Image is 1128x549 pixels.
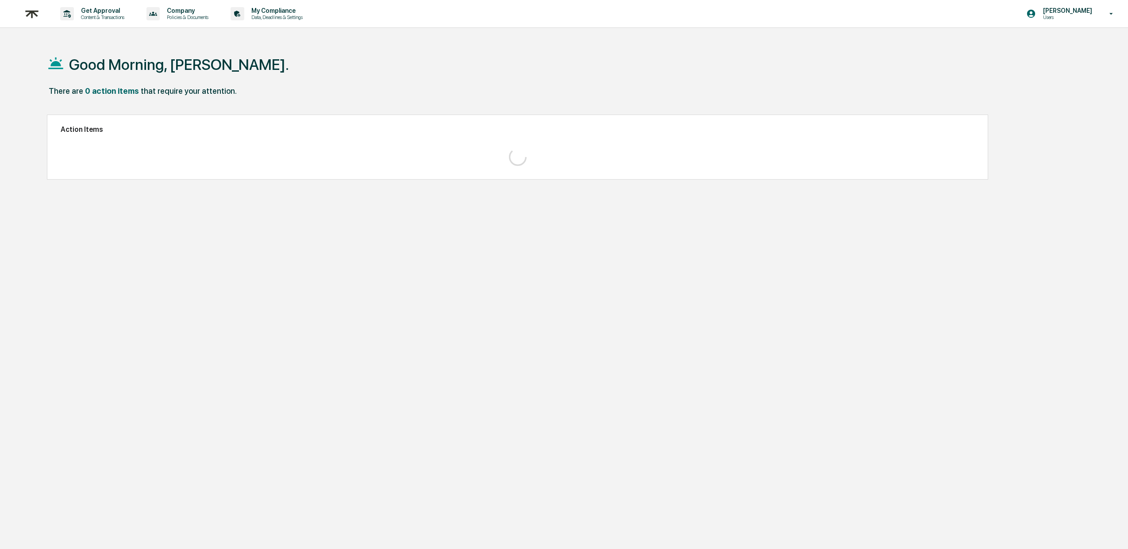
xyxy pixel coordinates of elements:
h2: Action Items [61,125,974,134]
img: logo [21,3,42,25]
p: My Compliance [244,7,307,14]
p: [PERSON_NAME] [1036,7,1097,14]
p: Company [160,7,213,14]
div: There are [49,86,83,96]
div: 0 action items [85,86,139,96]
p: Users [1036,14,1097,20]
p: Get Approval [74,7,129,14]
p: Policies & Documents [160,14,213,20]
h1: Good Morning, [PERSON_NAME]. [69,56,289,73]
div: that require your attention. [141,86,237,96]
p: Content & Transactions [74,14,129,20]
p: Data, Deadlines & Settings [244,14,307,20]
